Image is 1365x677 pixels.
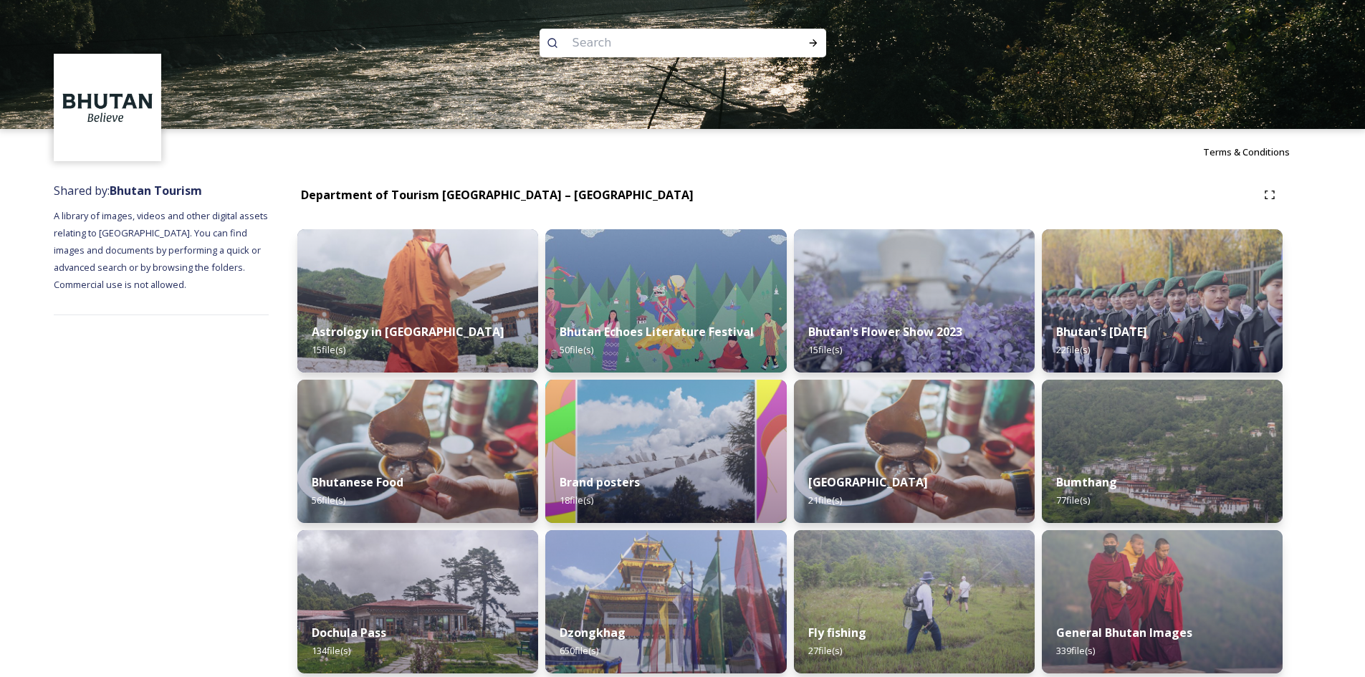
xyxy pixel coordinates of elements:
[808,324,962,340] strong: Bhutan's Flower Show 2023
[560,494,593,506] span: 18 file(s)
[794,229,1035,373] img: Bhutan%2520Flower%2520Show2.jpg
[808,343,842,356] span: 15 file(s)
[1042,229,1283,373] img: Bhutan%2520National%2520Day10.jpg
[1042,530,1283,673] img: MarcusWestbergBhutanHiRes-23.jpg
[545,530,786,673] img: Festival%2520Header.jpg
[565,27,762,59] input: Search
[1056,324,1147,340] strong: Bhutan's [DATE]
[297,229,538,373] img: _SCH1465.jpg
[1042,380,1283,523] img: Bumthang%2520180723%2520by%2520Amp%2520Sripimanwat-20.jpg
[312,324,504,340] strong: Astrology in [GEOGRAPHIC_DATA]
[560,343,593,356] span: 50 file(s)
[301,187,694,203] strong: Department of Tourism [GEOGRAPHIC_DATA] – [GEOGRAPHIC_DATA]
[1203,145,1290,158] span: Terms & Conditions
[312,494,345,506] span: 56 file(s)
[1056,625,1192,640] strong: General Bhutan Images
[312,625,386,640] strong: Dochula Pass
[794,380,1035,523] img: Bumdeling%2520090723%2520by%2520Amp%2520Sripimanwat-4%25202.jpg
[110,183,202,198] strong: Bhutan Tourism
[54,183,202,198] span: Shared by:
[560,474,640,490] strong: Brand posters
[560,625,626,640] strong: Dzongkhag
[312,343,345,356] span: 15 file(s)
[808,474,928,490] strong: [GEOGRAPHIC_DATA]
[1056,494,1090,506] span: 77 file(s)
[808,644,842,657] span: 27 file(s)
[545,380,786,523] img: Bhutan_Believe_800_1000_4.jpg
[56,56,160,160] img: BT_Logo_BB_Lockup_CMYK_High%2520Res.jpg
[297,380,538,523] img: Bumdeling%2520090723%2520by%2520Amp%2520Sripimanwat-4.jpg
[312,474,403,490] strong: Bhutanese Food
[1056,343,1090,356] span: 22 file(s)
[1203,143,1311,160] a: Terms & Conditions
[54,209,270,291] span: A library of images, videos and other digital assets relating to [GEOGRAPHIC_DATA]. You can find ...
[1056,474,1117,490] strong: Bumthang
[794,530,1035,673] img: by%2520Ugyen%2520Wangchuk14.JPG
[808,494,842,506] span: 21 file(s)
[545,229,786,373] img: Bhutan%2520Echoes7.jpg
[560,644,598,657] span: 650 file(s)
[560,324,754,340] strong: Bhutan Echoes Literature Festival
[1056,644,1095,657] span: 339 file(s)
[808,625,866,640] strong: Fly fishing
[312,644,350,657] span: 134 file(s)
[297,530,538,673] img: 2022-10-01%252011.41.43.jpg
